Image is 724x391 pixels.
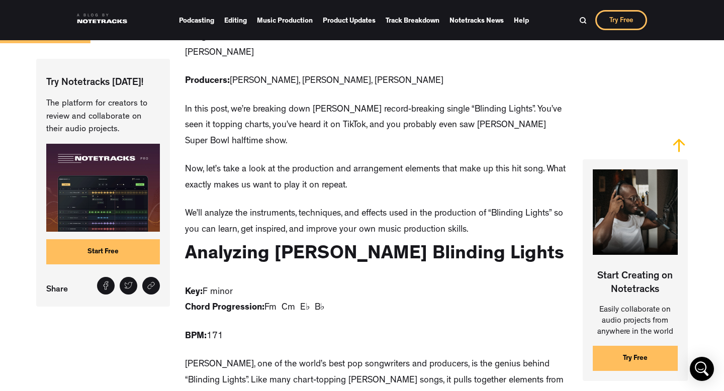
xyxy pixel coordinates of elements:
[185,162,567,194] p: Now, let’s take a look at the production and arrangement elements that make up this hit song. Wha...
[595,10,647,30] a: Try Free
[185,304,264,313] strong: Chord Progression:
[179,13,214,28] a: Podcasting
[185,74,443,90] p: [PERSON_NAME], [PERSON_NAME], [PERSON_NAME]
[579,17,587,24] img: Search Bar
[185,30,567,61] p: [PERSON_NAME], [PERSON_NAME], [PERSON_NAME], [PERSON_NAME], [PERSON_NAME]
[185,103,567,150] p: In this post, we’re breaking down [PERSON_NAME] record-breaking single “Blinding Lights”. You’ve ...
[97,276,115,294] a: Share on Facebook
[46,97,160,136] p: The platform for creators to review and collaborate on their audio projects.
[690,357,714,381] div: Open Intercom Messenger
[185,243,564,267] h2: Analyzing [PERSON_NAME] Blinding Lights
[593,346,678,371] a: Try Free
[386,13,439,28] a: Track Breakdown
[147,281,155,289] img: Share link icon
[46,282,73,297] p: Share
[185,329,223,345] p: 171
[323,13,376,28] a: Product Updates
[185,332,207,341] strong: BPM:
[185,77,230,86] strong: Producers:
[185,285,324,317] p: F minor Fm Cm E♭ B♭
[583,305,688,338] p: Easily collaborate on audio projects from anywhere in the world
[514,13,529,28] a: Help
[583,262,688,297] p: Start Creating on Notetracks
[120,276,137,294] a: Tweet
[46,239,160,264] a: Start Free
[449,13,504,28] a: Notetracks News
[224,13,247,28] a: Editing
[257,13,313,28] a: Music Production
[185,207,567,238] p: We’ll analyze the instruments, techniques, and effects used in the production of “Blinding Lights...
[46,76,160,90] p: Try Notetracks [DATE]!
[185,288,203,297] strong: Key:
